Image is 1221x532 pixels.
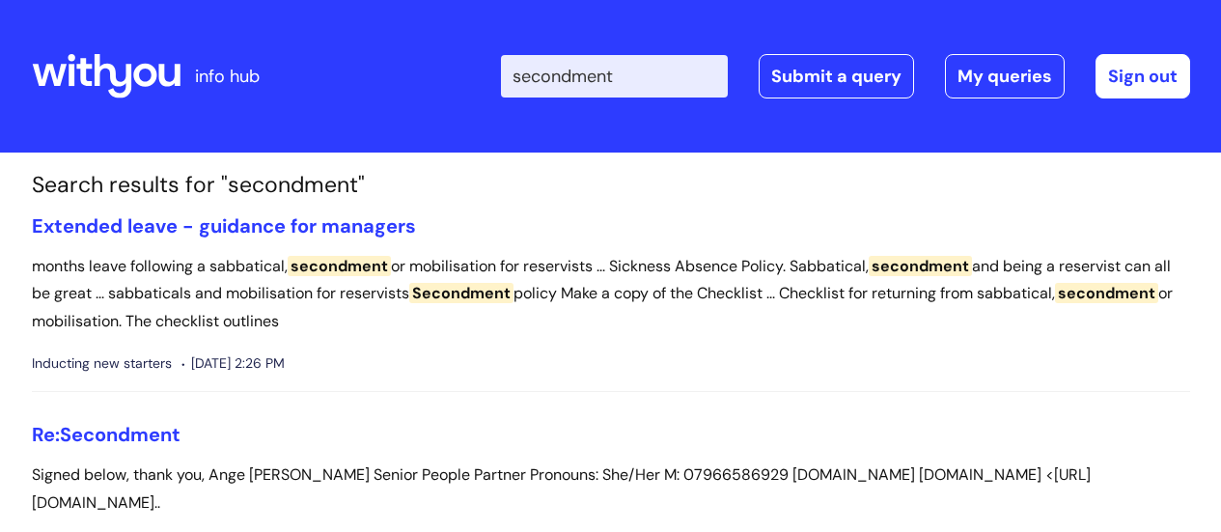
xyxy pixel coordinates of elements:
span: Secondment [409,283,513,303]
div: | - [501,54,1190,98]
p: Signed below, thank you, Ange [PERSON_NAME] Senior People Partner Pronouns: She/Her M: 0796658692... [32,462,1190,518]
a: Extended leave - guidance for managers [32,213,416,238]
a: Sign out [1096,54,1190,98]
a: Submit a query [759,54,914,98]
a: My queries [945,54,1065,98]
span: secondment [288,256,391,276]
p: info hub [195,61,260,92]
span: Secondment [60,422,180,447]
p: months leave following a sabbatical, or mobilisation for reservists ... Sickness Absence Policy. ... [32,253,1190,336]
h1: Search results for "secondment" [32,172,1190,199]
span: Inducting new starters [32,351,172,376]
span: [DATE] 2:26 PM [181,351,285,376]
span: secondment [869,256,972,276]
input: Search [501,55,728,98]
a: Re:Secondment [32,422,180,447]
span: secondment [1055,283,1158,303]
